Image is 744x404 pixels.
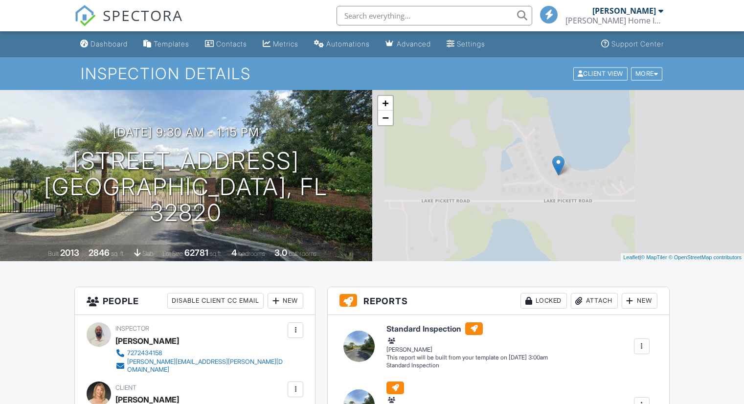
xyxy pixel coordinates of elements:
div: 2846 [89,247,110,258]
span: bedrooms [238,250,265,257]
div: New [622,293,657,309]
span: sq. ft. [111,250,125,257]
a: SPECTORA [74,13,183,34]
a: Contacts [201,35,251,53]
img: The Best Home Inspection Software - Spectora [74,5,96,26]
div: | [621,253,744,262]
a: Dashboard [76,35,132,53]
div: 4 [231,247,237,258]
div: Dashboard [90,40,128,48]
a: Advanced [382,35,435,53]
a: Settings [443,35,489,53]
span: Lot Size [162,250,183,257]
div: 7272434158 [127,349,162,357]
span: Client [115,384,136,391]
div: Locked [520,293,567,309]
a: © MapTiler [641,254,667,260]
div: [PERSON_NAME][EMAIL_ADDRESS][PERSON_NAME][DOMAIN_NAME] [127,358,285,374]
div: Client View [573,67,628,80]
div: Advanced [397,40,431,48]
a: Metrics [259,35,302,53]
span: Built [48,250,59,257]
span: bathrooms [289,250,316,257]
div: Templates [154,40,189,48]
a: © OpenStreetMap contributors [669,254,742,260]
h1: [STREET_ADDRESS] [GEOGRAPHIC_DATA], FL 32820 [16,148,357,225]
div: [PERSON_NAME] [386,336,548,354]
div: This report will be built from your template on [DATE] 3:00am [386,354,548,361]
h3: People [75,287,315,315]
div: Metrics [273,40,298,48]
div: Support Center [611,40,664,48]
div: Settings [457,40,485,48]
div: 62781 [184,247,208,258]
div: Contacts [216,40,247,48]
div: Downing Home Inspection [565,16,663,25]
a: 7272434158 [115,348,285,358]
input: Search everything... [337,6,532,25]
h6: Standard Inspection [386,322,548,335]
div: More [631,67,663,80]
div: 3.0 [274,247,287,258]
div: Standard Inspection [386,361,548,370]
a: Client View [572,69,630,77]
span: sq.ft. [210,250,222,257]
div: Attach [571,293,618,309]
div: Automations [326,40,370,48]
span: SPECTORA [103,5,183,25]
h3: Reports [328,287,669,315]
a: Zoom in [378,96,393,111]
a: Support Center [597,35,668,53]
a: Leaflet [623,254,639,260]
div: 2013 [60,247,79,258]
a: Templates [139,35,193,53]
h3: [DATE] 9:30 am - 1:15 pm [113,126,259,139]
a: Zoom out [378,111,393,125]
div: [PERSON_NAME] [115,334,179,348]
div: New [268,293,303,309]
div: Disable Client CC Email [167,293,264,309]
div: [PERSON_NAME] [592,6,656,16]
span: slab [142,250,153,257]
a: Automations (Basic) [310,35,374,53]
a: [PERSON_NAME][EMAIL_ADDRESS][PERSON_NAME][DOMAIN_NAME] [115,358,285,374]
h1: Inspection Details [81,65,663,82]
span: Inspector [115,325,149,332]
